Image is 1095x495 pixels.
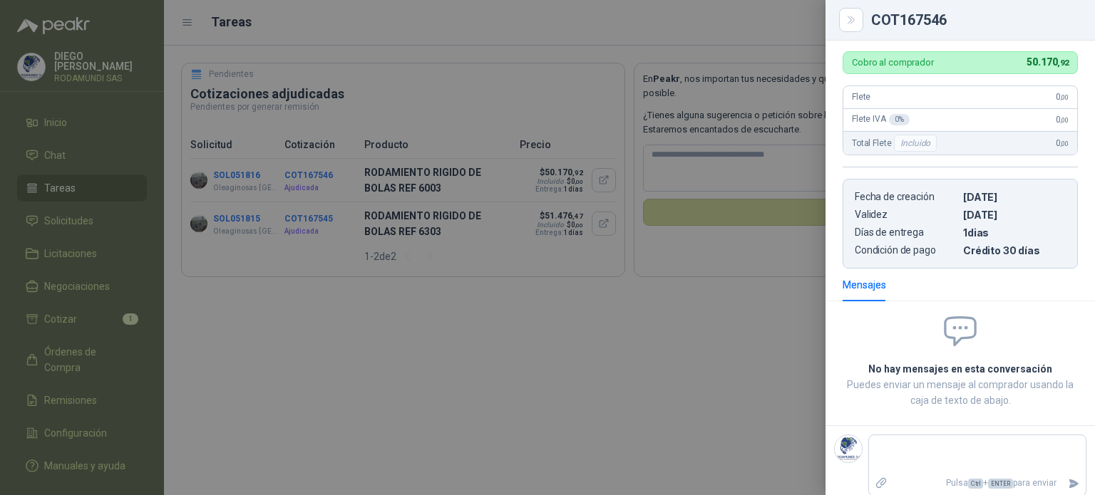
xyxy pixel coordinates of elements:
p: 1 dias [963,226,1066,239]
div: Mensajes [843,277,886,293]
div: Incluido [894,135,937,152]
span: 0 [1056,115,1069,125]
span: Ctrl [968,479,983,489]
p: Cobro al comprador [852,58,934,67]
span: ,00 [1060,140,1069,147]
div: COT167546 [871,13,1078,27]
p: Validez [855,209,957,221]
span: Flete IVA [852,114,910,125]
span: 0 [1056,138,1069,148]
span: Flete [852,92,870,102]
p: Condición de pago [855,244,957,256]
p: Días de entrega [855,226,957,239]
button: Close [843,11,860,28]
span: ,92 [1057,58,1069,68]
img: Company Logo [835,435,862,462]
p: Puedes enviar un mensaje al comprador usando la caja de texto de abajo. [843,377,1078,408]
p: Crédito 30 días [963,244,1066,256]
p: [DATE] [963,191,1066,203]
p: Fecha de creación [855,191,957,203]
span: ENTER [988,479,1013,489]
p: [DATE] [963,209,1066,221]
span: Total Flete [852,135,940,152]
span: 0 [1056,92,1069,102]
div: 0 % [889,114,910,125]
span: ,00 [1060,93,1069,101]
h2: No hay mensajes en esta conversación [843,361,1078,377]
span: 50.170 [1027,56,1069,68]
span: ,00 [1060,116,1069,124]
